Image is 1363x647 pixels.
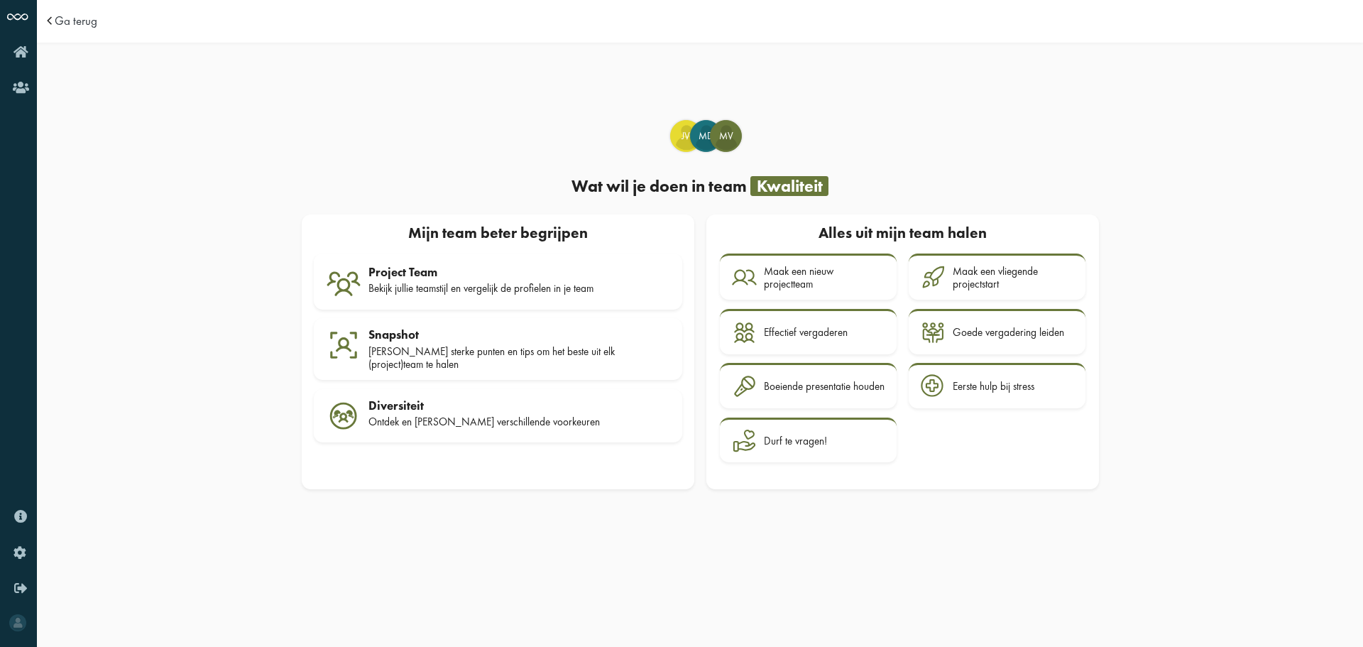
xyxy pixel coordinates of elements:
[909,254,1085,300] a: Maak een vliegende projectstart
[55,15,97,27] a: Ga terug
[953,265,1073,291] div: Maak een vliegende projectstart
[764,435,827,447] div: Durf te vragen!
[720,309,897,354] a: Effectief vergaderen
[368,265,670,279] div: Project Team
[314,318,682,380] a: Snapshot [PERSON_NAME] sterke punten en tips om het beste uit elk (project)team te halen
[314,254,682,310] a: Project Team Bekijk jullie teamstijl en vergelijk de profielen in je team
[307,220,688,247] div: Mijn team beter begrijpen
[718,220,1087,247] div: Alles uit mijn team halen
[764,380,885,393] div: Boeiende presentatie houden
[690,120,722,152] div: Maaike
[720,254,897,300] a: Maak een nieuw projectteam
[368,345,670,371] div: [PERSON_NAME] sterke punten en tips om het beste uit elk (project)team te halen
[671,129,701,143] span: Jv
[368,282,670,295] div: Bekijk jullie teamstijl en vergelijk de profielen in je team
[720,363,897,408] a: Boeiende presentatie houden
[368,398,670,413] div: Diversiteit
[750,176,828,196] div: Kwaliteit
[953,380,1034,393] div: Eerste hulp bij stress
[314,389,682,443] a: Diversiteit Ontdek en [PERSON_NAME] verschillende voorkeuren
[909,363,1085,408] a: Eerste hulp bij stress
[368,415,670,428] div: Ontdek en [PERSON_NAME] verschillende voorkeuren
[368,327,670,342] div: Snapshot
[953,326,1064,339] div: Goede vergadering leiden
[720,418,897,463] a: Durf te vragen!
[710,120,742,152] div: Marieke
[670,120,702,152] div: Jeltske
[571,175,747,197] span: Wat wil je doen in team
[711,129,741,143] span: Mv
[691,129,721,143] span: Md
[764,265,885,291] div: Maak een nieuw projectteam
[764,326,848,339] div: Effectief vergaderen
[909,309,1085,354] a: Goede vergadering leiden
